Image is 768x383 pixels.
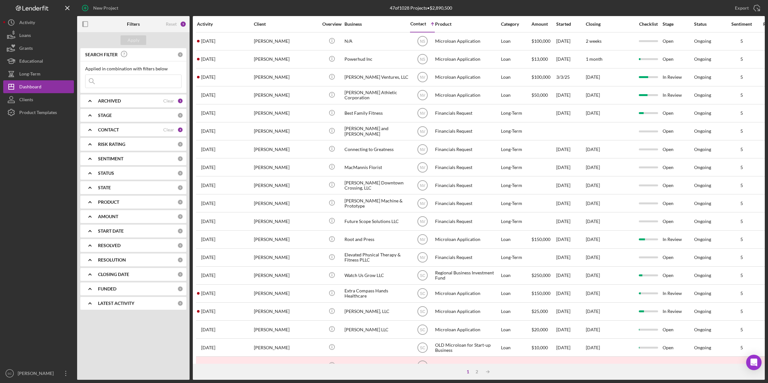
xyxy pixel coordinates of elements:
[501,285,531,302] div: Loan
[254,249,318,266] div: [PERSON_NAME]
[3,367,74,380] button: SC[PERSON_NAME]
[3,42,74,55] button: Grants
[344,321,409,338] div: [PERSON_NAME] LLC
[201,309,215,314] time: 2025-07-28 11:17
[177,257,183,263] div: 0
[531,87,556,104] div: $50,000
[726,129,758,134] div: 5
[694,363,711,368] div: Ongoing
[254,22,318,27] div: Client
[19,80,41,95] div: Dashboard
[3,93,74,106] a: Clients
[435,357,499,374] div: Microloan Application
[586,327,600,332] time: [DATE]
[177,272,183,277] div: 0
[420,291,425,296] text: SC
[254,213,318,230] div: [PERSON_NAME]
[694,129,711,134] div: Ongoing
[177,141,183,147] div: 0
[501,51,531,68] div: Loan
[410,21,426,26] div: Contact
[254,357,318,374] div: [PERSON_NAME]
[98,171,114,176] b: STATUS
[197,22,253,27] div: Activity
[726,219,758,224] div: 5
[420,147,425,152] text: NV
[177,199,183,205] div: 0
[726,147,758,152] div: 5
[635,22,662,27] div: Checklist
[556,267,585,284] div: [DATE]
[586,22,634,27] div: Closing
[663,159,693,176] div: Open
[501,33,531,50] div: Loan
[726,57,758,62] div: 5
[435,22,499,27] div: Product
[663,177,693,194] div: Open
[501,321,531,338] div: Loan
[344,285,409,302] div: Extra Compass Hands Healthcare
[420,75,425,80] text: NV
[531,33,556,50] div: $100,000
[663,33,693,50] div: Open
[254,123,318,140] div: [PERSON_NAME]
[420,255,425,260] text: NV
[201,327,215,332] time: 2025-07-01 19:17
[694,147,711,152] div: Ongoing
[694,93,711,98] div: Ongoing
[3,80,74,93] a: Dashboard
[19,16,35,31] div: Activity
[344,69,409,86] div: [PERSON_NAME] Ventures, LLC
[663,51,693,68] div: Open
[201,237,215,242] time: 2025-08-14 01:59
[201,273,215,278] time: 2025-02-18 14:28
[586,74,600,80] time: [DATE]
[420,273,425,278] text: SC
[501,69,531,86] div: Loan
[586,272,600,278] time: [DATE]
[501,159,531,176] div: Long-Term
[128,35,139,45] div: Apply
[254,285,318,302] div: [PERSON_NAME]
[177,156,183,162] div: 0
[344,231,409,248] div: Root and Press
[726,363,758,368] div: 1
[586,200,600,206] time: [DATE]
[177,214,183,219] div: 0
[556,195,585,212] div: [DATE]
[19,55,43,69] div: Educational
[254,321,318,338] div: [PERSON_NAME]
[98,185,111,190] b: STATE
[694,183,711,188] div: Ongoing
[201,183,215,188] time: 2025-05-20 19:34
[420,111,425,116] text: NV
[531,267,556,284] div: $250,000
[531,285,556,302] div: $150,000
[320,22,344,27] div: Overview
[726,273,758,278] div: 5
[201,291,215,296] time: 2025-08-05 21:19
[420,39,425,44] text: NS
[663,87,693,104] div: In Review
[726,183,758,188] div: 5
[501,357,531,374] div: Loan
[435,123,499,140] div: Financials Request
[98,156,123,161] b: SENTIMENT
[663,195,693,212] div: Open
[420,129,425,134] text: NV
[726,201,758,206] div: 5
[501,231,531,248] div: Loan
[663,357,693,374] div: Done
[586,254,600,260] time: [DATE]
[98,98,121,103] b: ARCHIVED
[663,69,693,86] div: In Review
[726,93,758,98] div: 5
[586,308,600,314] time: [DATE]
[344,159,409,176] div: MacMannis Florist
[420,57,425,62] text: NS
[344,303,409,320] div: [PERSON_NAME], LLC
[556,231,585,248] div: [DATE]
[344,22,409,27] div: Business
[19,29,31,43] div: Loans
